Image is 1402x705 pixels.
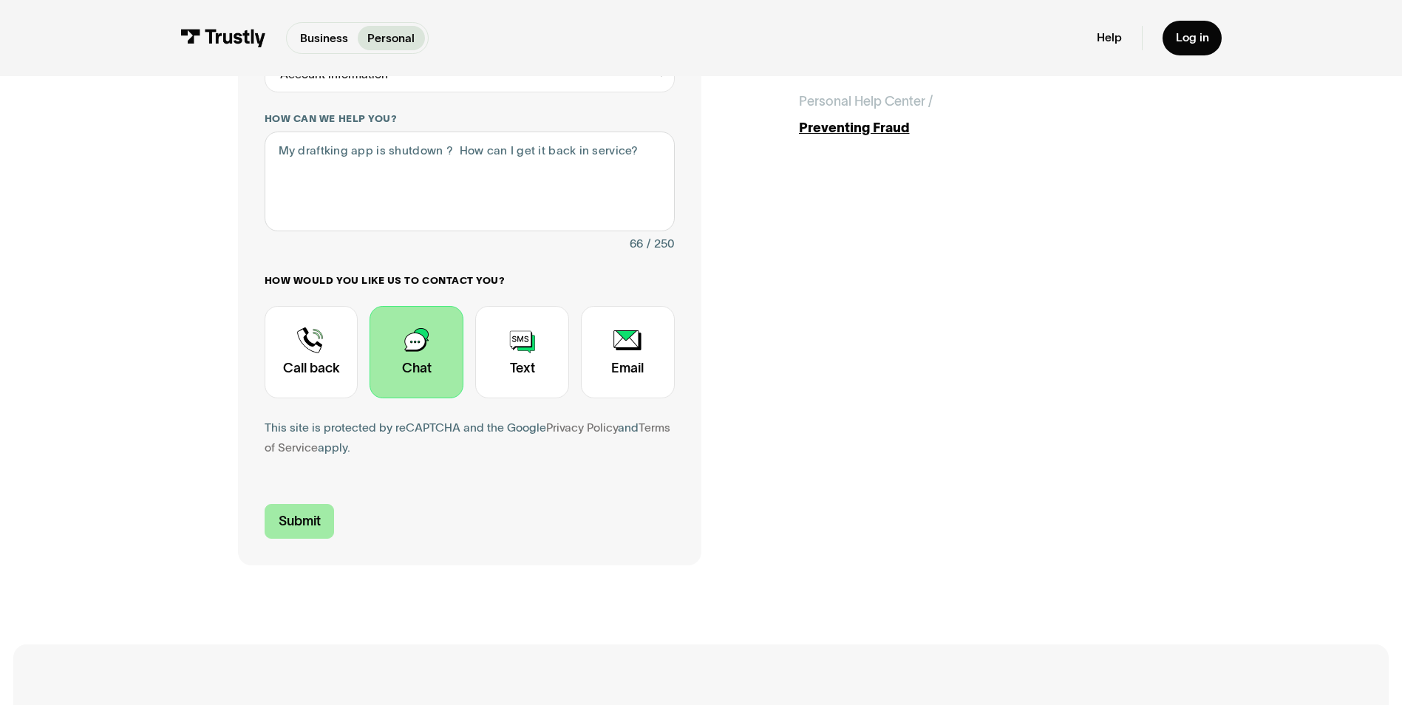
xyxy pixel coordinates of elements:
[1097,30,1122,45] a: Help
[265,421,670,454] a: Terms of Service
[799,118,1165,138] div: Preventing Fraud
[630,234,643,254] div: 66
[1176,30,1209,45] div: Log in
[300,30,348,47] p: Business
[358,26,425,50] a: Personal
[290,26,358,50] a: Business
[265,112,675,126] label: How can we help you?
[799,92,1165,138] a: Personal Help Center /Preventing Fraud
[647,234,675,254] div: / 250
[265,274,675,287] label: How would you like us to contact you?
[367,30,415,47] p: Personal
[265,504,335,539] input: Submit
[180,29,266,47] img: Trustly Logo
[1163,21,1222,55] a: Log in
[546,421,618,434] a: Privacy Policy
[799,92,933,112] div: Personal Help Center /
[265,418,675,458] div: This site is protected by reCAPTCHA and the Google and apply.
